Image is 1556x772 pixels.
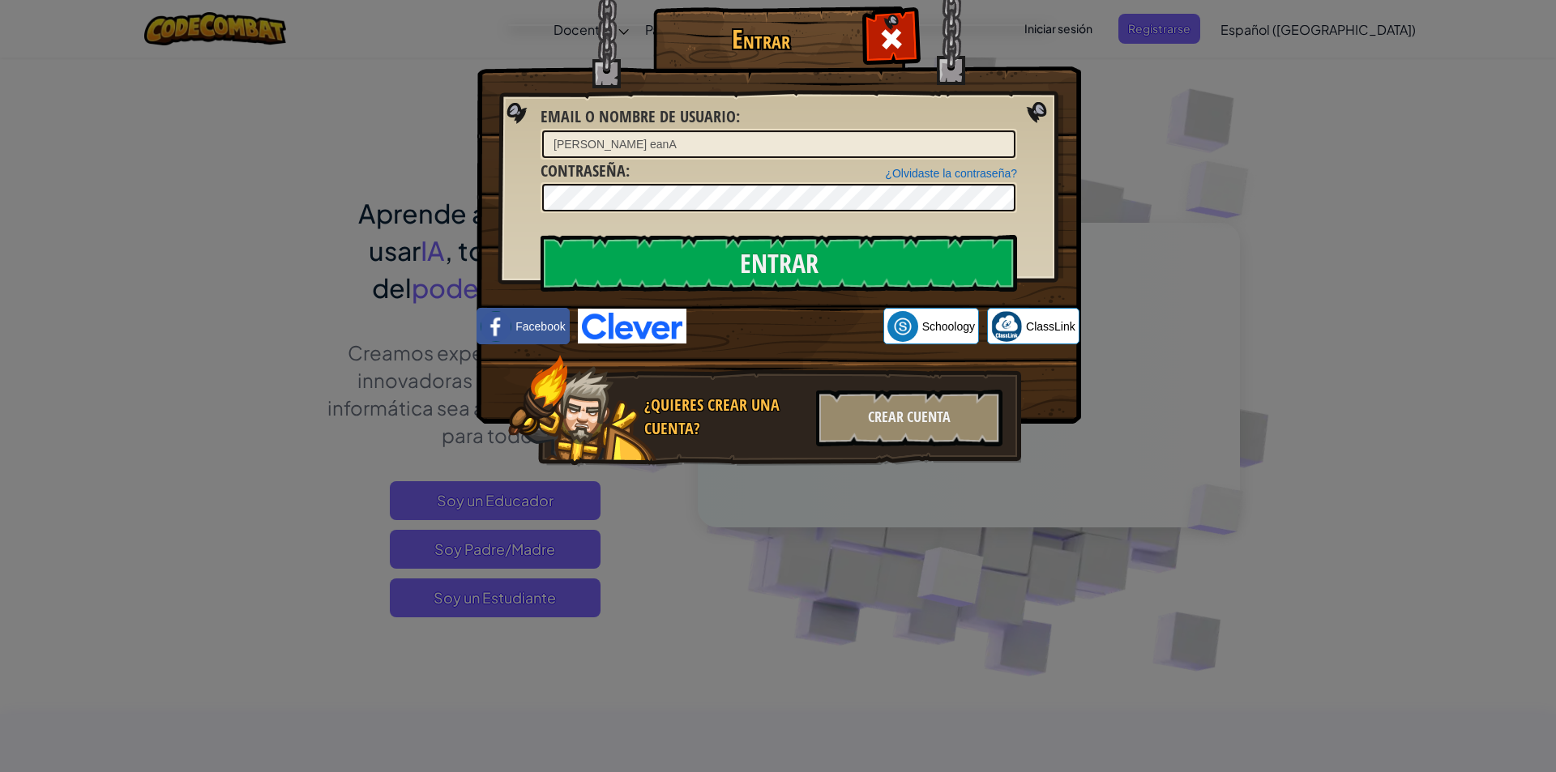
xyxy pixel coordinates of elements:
span: Email o Nombre de usuario [541,105,736,127]
span: Contraseña [541,160,626,181]
span: Facebook [515,318,565,335]
span: Schoology [922,318,975,335]
span: ClassLink [1026,318,1075,335]
h1: Entrar [657,25,864,53]
iframe: Botón Iniciar sesión con Google [686,309,883,344]
img: schoology.png [887,311,918,342]
img: facebook_small.png [481,311,511,342]
label: : [541,105,740,129]
div: ¿Quieres crear una cuenta? [644,394,806,440]
input: Entrar [541,235,1017,292]
img: classlink-logo-small.png [991,311,1022,342]
a: ¿Olvidaste la contraseña? [885,167,1017,180]
div: Crear Cuenta [816,390,1002,446]
img: clever-logo-blue.png [578,309,686,343]
label: : [541,160,630,183]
